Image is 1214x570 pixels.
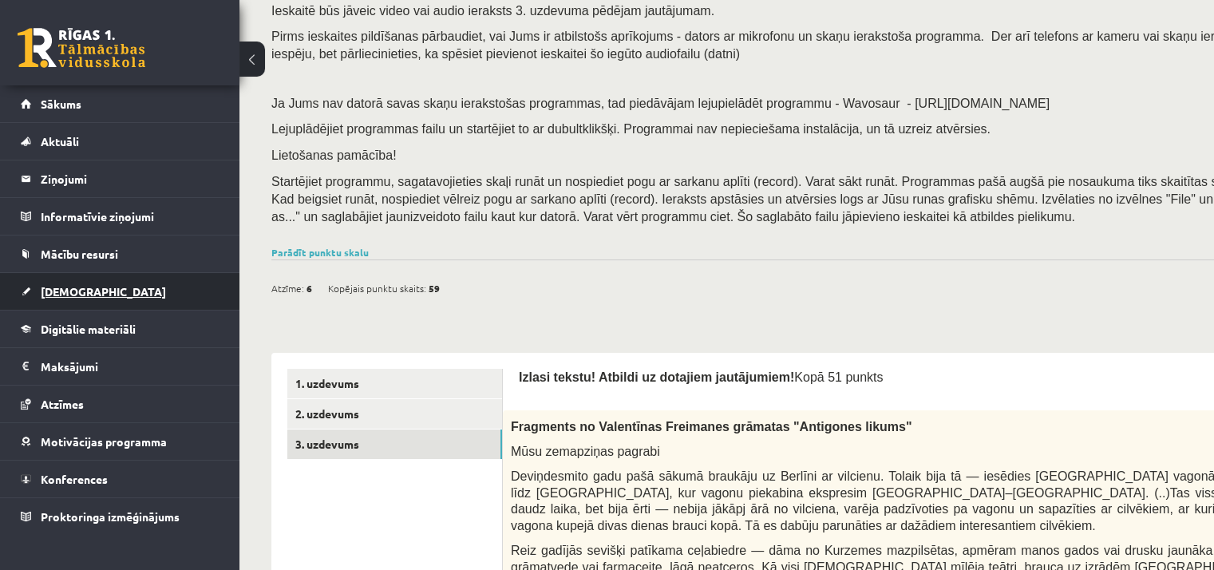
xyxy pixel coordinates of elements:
legend: Ziņojumi [41,160,219,197]
a: Sākums [21,85,219,122]
span: Kopējais punktu skaits: [328,276,426,300]
a: Maksājumi [21,348,219,385]
body: Bagātinātā teksta redaktors, wiswyg-editor-user-answer-47433841010560 [16,16,822,82]
span: 59 [429,276,440,300]
a: 2. uzdevums [287,399,502,429]
legend: Maksājumi [41,348,219,385]
a: Digitālie materiāli [21,311,219,347]
a: 3. uzdevums [287,429,502,459]
span: Proktoringa izmēģinājums [41,509,180,524]
body: Bagātinātā teksta redaktors, wiswyg-editor-user-answer-47433839766040 [16,16,822,33]
span: Lietošanas pamācība! [271,148,397,162]
a: Informatīvie ziņojumi [21,198,219,235]
a: Rīgas 1. Tālmācības vidusskola [18,28,145,68]
span: Mācību resursi [41,247,118,261]
span: Sākums [41,97,81,111]
legend: Informatīvie ziņojumi [41,198,219,235]
span: Atzīmes [41,397,84,411]
span: Izlasi tekstu! Atbildi uz dotajiem jautājumiem! [519,370,794,384]
span: Kopā 51 punkts [794,370,883,384]
a: Proktoringa izmēģinājums [21,498,219,535]
span: Digitālie materiāli [41,322,136,336]
span: [DEMOGRAPHIC_DATA] [41,284,166,299]
a: Atzīmes [21,386,219,422]
a: Ziņojumi [21,160,219,197]
span: Fragments no Valentīnas Freimanes grāmatas "Antigones likums" [511,420,911,433]
a: Parādīt punktu skalu [271,246,369,259]
a: Konferences [21,461,219,497]
a: [DEMOGRAPHIC_DATA] [21,273,219,310]
a: Aktuāli [21,123,219,160]
body: Bagātinātā teksta redaktors, wiswyg-editor-user-answer-47433839476140 [16,16,822,49]
span: Motivācijas programma [41,434,167,449]
span: Lejuplādējiet programmas failu un startējiet to ar dubultklikšķi. Programmai nav nepieciešama ins... [271,122,991,136]
span: Atzīme: [271,276,304,300]
a: Motivācijas programma [21,423,219,460]
body: Bagātinātā teksta redaktors, wiswyg-editor-user-answer-47433841445140 [16,16,822,33]
span: Ieskaitē būs jāveic video vai audio ieraksts 3. uzdevuma pēdējam jautājumam. [271,4,714,18]
span: Mūsu zemapziņas pagrabi [511,445,660,458]
span: Ja Jums nav datorā savas skaņu ierakstošas programmas, tad piedāvājam lejupielādēt programmu - Wa... [271,97,1050,110]
a: 1. uzdevums [287,369,502,398]
span: Konferences [41,472,108,486]
a: Mācību resursi [21,236,219,272]
span: Aktuāli [41,134,79,148]
span: 6 [306,276,312,300]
